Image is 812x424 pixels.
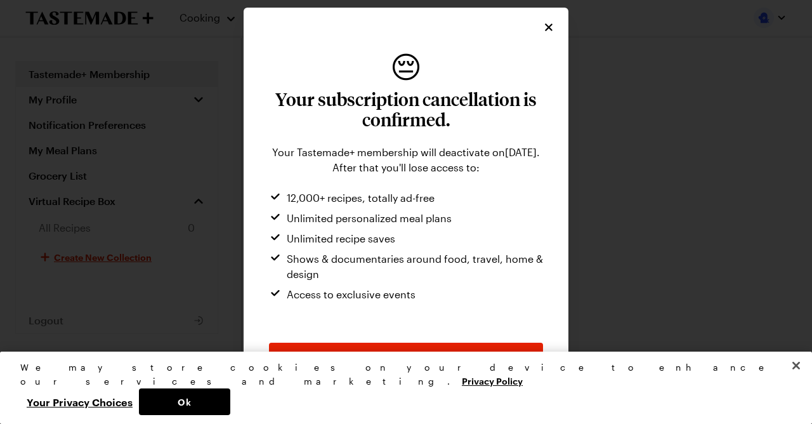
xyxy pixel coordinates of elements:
[287,287,416,302] span: Access to exclusive events
[287,231,395,246] span: Unlimited recipe saves
[782,352,810,380] button: Close
[287,211,452,226] span: Unlimited personalized meal plans
[269,145,543,175] div: Your Tastemade+ membership will deactivate on [DATE] . After that you'll lose access to:
[390,51,422,81] span: disappointed face emoji
[287,190,435,206] span: 12,000+ recipes, totally ad-free
[139,388,230,415] button: Ok
[269,89,543,129] h3: Your subscription cancellation is confirmed.
[20,361,781,388] div: We may store cookies on your device to enhance our services and marketing.
[287,251,543,282] span: Shows & documentaries around food, travel, home & design
[20,388,139,415] button: Your Privacy Choices
[462,374,523,387] a: More information about your privacy, opens in a new tab
[20,361,781,415] div: Privacy
[386,350,426,363] span: Continue
[269,343,543,371] button: Continue
[542,20,556,34] button: Close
